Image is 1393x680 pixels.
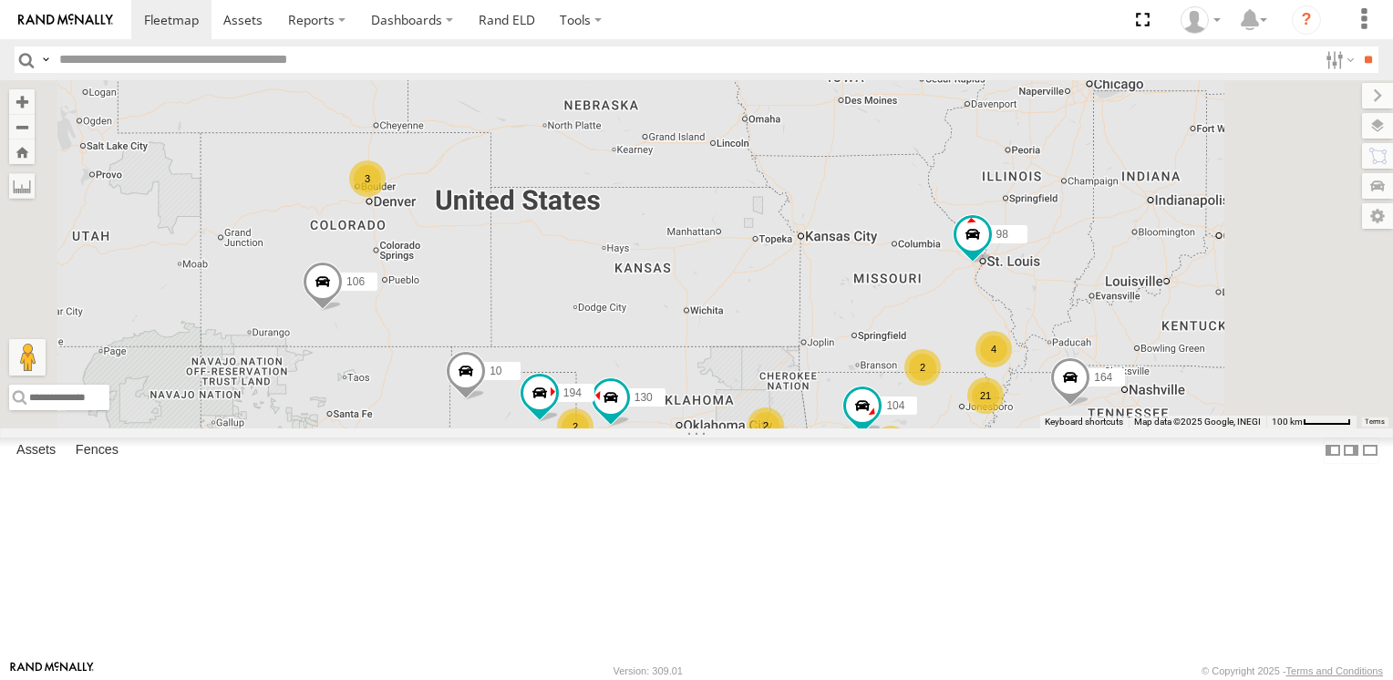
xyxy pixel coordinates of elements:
[9,114,35,139] button: Zoom out
[967,377,1004,414] div: 21
[9,173,35,199] label: Measure
[9,339,46,376] button: Drag Pegman onto the map to open Street View
[872,426,909,462] div: 2
[996,228,1008,241] span: 98
[1202,665,1383,676] div: © Copyright 2025 -
[1324,438,1342,464] label: Dock Summary Table to the Left
[1174,6,1227,34] div: John Bibbs
[1045,416,1123,428] button: Keyboard shortcuts
[886,399,904,412] span: 104
[1361,438,1379,464] label: Hide Summary Table
[1292,5,1321,35] i: ?
[1272,417,1303,427] span: 100 km
[346,275,365,288] span: 106
[490,365,501,377] span: 10
[1286,665,1383,676] a: Terms and Conditions
[349,160,386,197] div: 3
[635,391,653,404] span: 130
[1362,203,1393,229] label: Map Settings
[1366,417,1385,425] a: Terms (opens in new tab)
[975,331,1012,367] div: 4
[9,89,35,114] button: Zoom in
[1318,46,1357,73] label: Search Filter Options
[1342,438,1360,464] label: Dock Summary Table to the Right
[67,438,128,464] label: Fences
[563,386,582,399] span: 194
[1266,416,1357,428] button: Map Scale: 100 km per 49 pixels
[557,408,593,445] div: 2
[748,407,784,444] div: 2
[1134,417,1261,427] span: Map data ©2025 Google, INEGI
[18,14,113,26] img: rand-logo.svg
[9,139,35,164] button: Zoom Home
[7,438,65,464] label: Assets
[38,46,53,73] label: Search Query
[10,662,94,680] a: Visit our Website
[904,349,941,386] div: 2
[1094,371,1112,384] span: 164
[614,665,683,676] div: Version: 309.01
